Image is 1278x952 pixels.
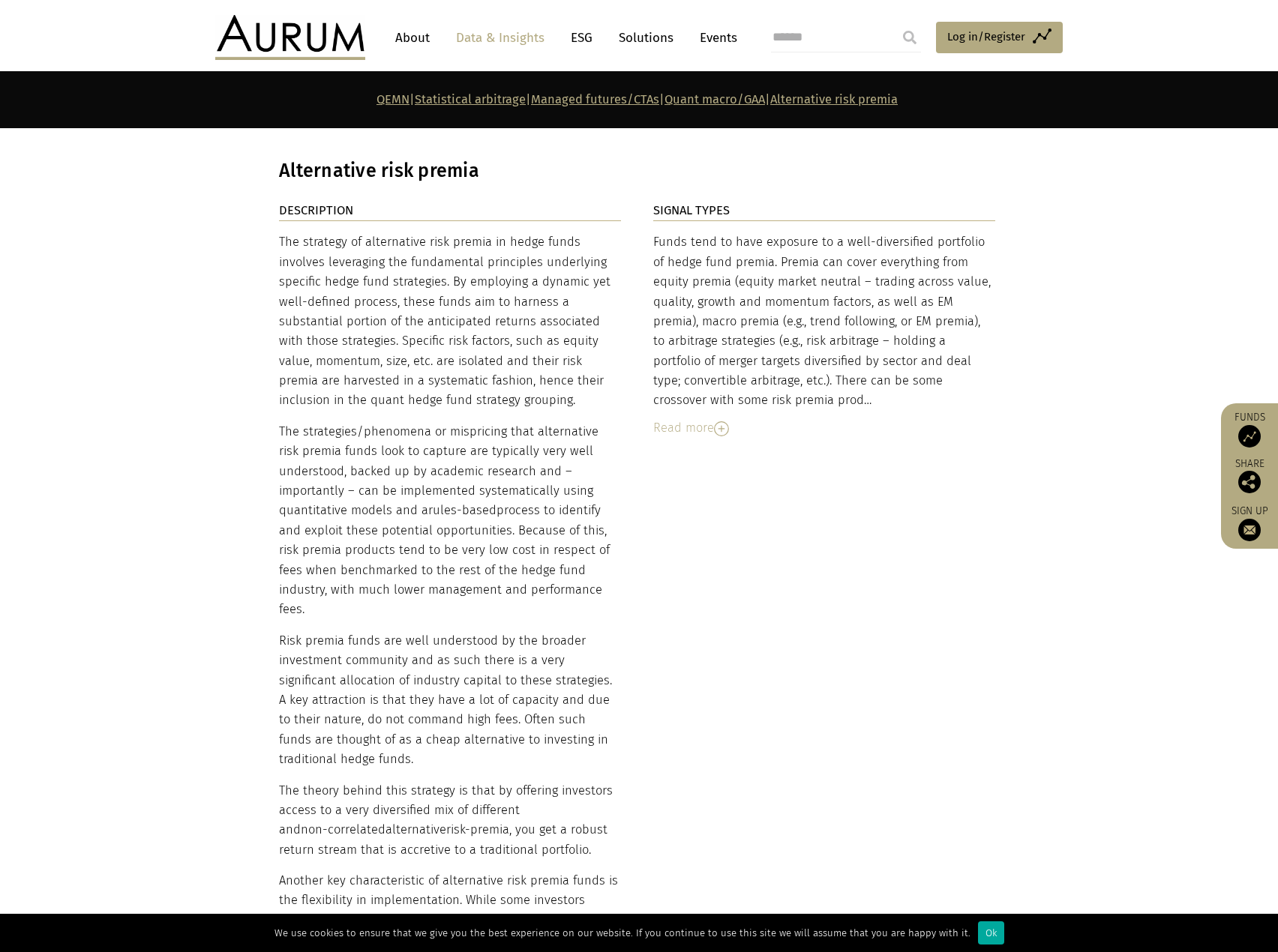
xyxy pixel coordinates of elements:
[978,921,1004,945] div: Ok
[388,24,437,52] a: About
[653,232,995,411] div: Funds tend to have exposure to a well-diversified portfolio of hedge fund premia. Premia can cove...
[376,92,898,106] strong: | | | |
[653,418,995,438] div: Read more
[664,92,765,106] a: Quant macro/GAA
[376,92,409,106] a: QEMN
[446,822,509,837] span: risk-premia
[448,24,552,52] a: Data & Insights
[1238,519,1261,541] img: Sign up to our newsletter
[301,822,385,837] span: non-correlated
[279,203,353,217] strong: DESCRIPTION
[279,160,995,182] h3: Alternative risk premia
[531,92,659,106] a: Managed futures/CTAs
[1228,411,1270,448] a: Funds
[279,631,621,770] p: Risk premia funds are well understood by the broader investment community and as such there is a ...
[947,28,1025,46] span: Log in/Register
[770,92,898,106] a: Alternative risk premia
[1238,471,1261,493] img: Share this post
[279,422,621,620] p: The strategies/phenomena or mispricing that alternative risk premia funds look to capture are typ...
[1228,459,1270,493] div: Share
[653,203,730,217] strong: SIGNAL TYPES
[215,15,365,60] img: Aurum
[415,92,526,106] a: Statistical arbitrage
[936,22,1063,53] a: Log in/Register
[1238,425,1261,448] img: Access Funds
[714,421,729,436] img: Read More
[611,24,681,52] a: Solutions
[1228,504,1270,541] a: Sign up
[895,22,925,52] input: Submit
[692,24,737,52] a: Events
[428,503,496,517] span: rules-based
[279,781,621,861] p: The theory behind this strategy is that by offering investors access to a very diversified mix of...
[563,24,600,52] a: ESG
